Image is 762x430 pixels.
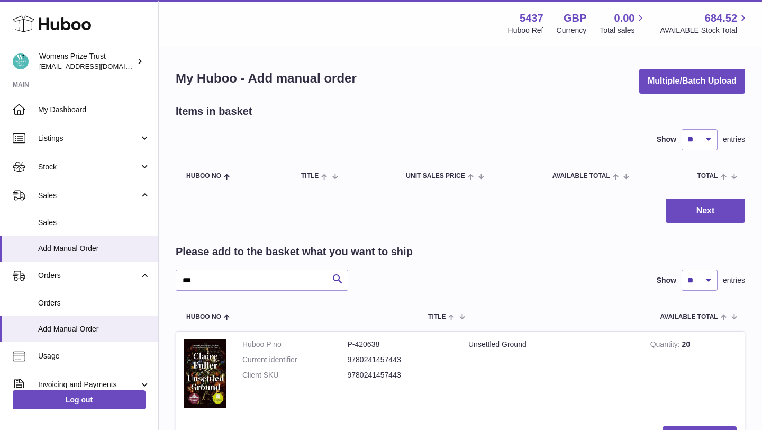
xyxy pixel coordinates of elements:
[13,53,29,69] img: info@womensprizeforfiction.co.uk
[38,218,150,228] span: Sales
[38,298,150,308] span: Orders
[660,11,749,35] a: 684.52 AVAILABLE Stock Total
[614,11,635,25] span: 0.00
[508,25,543,35] div: Huboo Ref
[557,25,587,35] div: Currency
[666,199,745,223] button: Next
[186,173,221,180] span: Huboo no
[600,11,647,35] a: 0.00 Total sales
[39,62,156,70] span: [EMAIL_ADDRESS][DOMAIN_NAME]
[705,11,737,25] span: 684.52
[348,370,453,380] dd: 9780241457443
[301,173,319,180] span: Title
[38,380,139,390] span: Invoicing and Payments
[348,339,453,350] dd: P-420638
[348,355,453,365] dd: 9780241457443
[38,271,139,281] span: Orders
[723,275,745,285] span: entries
[428,313,446,320] span: Title
[242,370,348,380] dt: Client SKU
[184,339,226,408] img: Unsettled Ground
[650,340,682,351] strong: Quantity
[186,313,221,320] span: Huboo no
[406,173,465,180] span: Unit Sales Price
[697,173,718,180] span: Total
[552,173,610,180] span: AVAILABLE Total
[176,104,252,119] h2: Items in basket
[13,390,146,409] a: Log out
[642,332,745,418] td: 20
[38,105,150,115] span: My Dashboard
[38,324,150,334] span: Add Manual Order
[657,135,676,145] label: Show
[660,25,749,35] span: AVAILABLE Stock Total
[520,11,543,25] strong: 5437
[38,351,150,361] span: Usage
[242,339,348,350] dt: Huboo P no
[723,135,745,145] span: entries
[39,51,134,71] div: Womens Prize Trust
[639,69,745,94] button: Multiple/Batch Upload
[176,70,357,87] h1: My Huboo - Add manual order
[242,355,348,365] dt: Current identifier
[657,275,676,285] label: Show
[38,133,139,144] span: Listings
[600,25,647,35] span: Total sales
[38,162,139,172] span: Stock
[460,332,642,418] td: Unsettled Ground
[38,191,139,201] span: Sales
[176,245,413,259] h2: Please add to the basket what you want to ship
[38,244,150,254] span: Add Manual Order
[564,11,586,25] strong: GBP
[660,313,718,320] span: AVAILABLE Total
